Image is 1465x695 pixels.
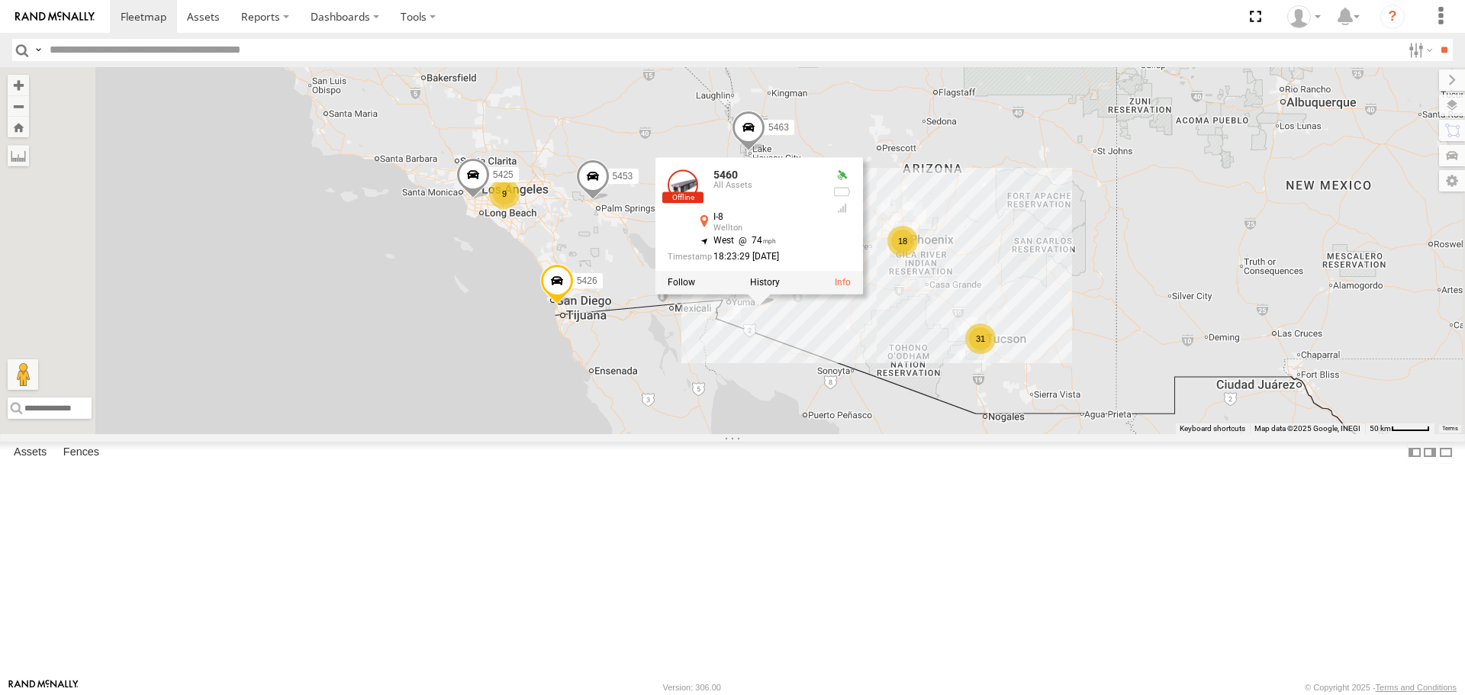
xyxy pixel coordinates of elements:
[8,680,79,695] a: Visit our Website
[6,442,54,464] label: Assets
[835,278,851,288] a: View Asset Details
[1439,170,1465,191] label: Map Settings
[713,224,820,233] div: Wellton
[56,442,107,464] label: Fences
[1305,683,1457,692] div: © Copyright 2025 -
[8,359,38,390] button: Drag Pegman onto the map to open Street View
[663,683,721,692] div: Version: 306.00
[8,75,29,95] button: Zoom in
[965,323,996,354] div: 31
[1282,5,1326,28] div: Edward Espinoza
[1402,39,1435,61] label: Search Filter Options
[887,226,918,256] div: 18
[15,11,95,22] img: rand-logo.svg
[1380,5,1405,29] i: ?
[493,170,514,181] span: 5425
[1442,425,1458,431] a: Terms (opens in new tab)
[713,213,820,223] div: I-8
[32,39,44,61] label: Search Query
[1365,423,1434,434] button: Map Scale: 50 km per 47 pixels
[668,170,698,201] a: View Asset Details
[668,278,695,288] label: Realtime tracking of Asset
[613,172,633,182] span: 5453
[1370,424,1391,433] span: 50 km
[8,95,29,117] button: Zoom out
[1376,683,1457,692] a: Terms and Conditions
[768,122,789,133] span: 5463
[832,186,851,198] div: No battery health information received from this device.
[8,145,29,166] label: Measure
[750,278,780,288] label: View Asset History
[668,253,820,262] div: Date/time of location update
[577,276,597,287] span: 5426
[832,203,851,215] div: Last Event GSM Signal Strength
[713,182,820,191] div: All Assets
[832,170,851,182] div: Valid GPS Fix
[713,169,738,182] a: 5460
[1254,424,1360,433] span: Map data ©2025 Google, INEGI
[1407,442,1422,464] label: Dock Summary Table to the Left
[1438,442,1454,464] label: Hide Summary Table
[489,179,520,209] div: 9
[1180,423,1245,434] button: Keyboard shortcuts
[8,117,29,137] button: Zoom Home
[713,236,734,246] span: West
[1422,442,1438,464] label: Dock Summary Table to the Right
[734,236,776,246] span: 74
